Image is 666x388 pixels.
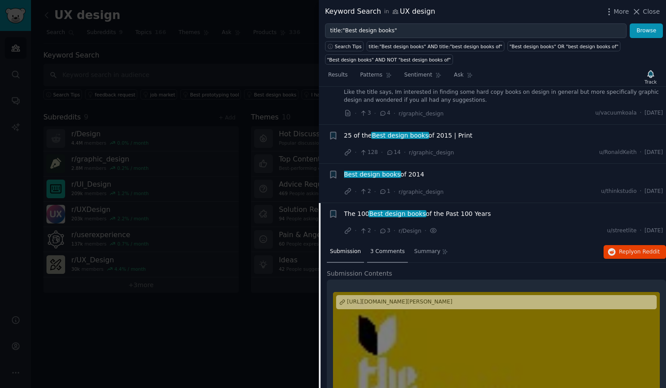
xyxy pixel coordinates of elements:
[404,148,406,157] span: ·
[360,227,371,235] span: 2
[328,71,348,79] span: Results
[394,109,395,118] span: ·
[399,189,444,195] span: r/graphic_design
[384,8,389,16] span: in
[632,7,660,16] button: Close
[344,88,663,104] a: Like the title says, Im interested in finding some hard copy books on design in general but more ...
[619,248,660,256] span: Reply
[374,187,376,196] span: ·
[640,227,642,235] span: ·
[357,68,395,86] a: Patterns
[634,249,660,255] span: on Reddit
[327,57,451,63] div: "Best design books" AND NOT "best design books of"
[454,71,464,79] span: Ask
[325,23,627,38] input: Try a keyword related to your business
[325,6,435,17] div: Keyword Search UX design
[360,71,382,79] span: Patterns
[344,170,424,179] span: of 2014
[604,245,666,259] button: Replyon Reddit
[630,23,663,38] button: Browse
[599,149,637,157] span: u/RonaldKeith
[645,149,663,157] span: [DATE]
[399,111,444,117] span: r/graphic_design
[379,188,390,196] span: 1
[344,209,491,219] a: The 100Best design booksof the Past 100 Years
[394,226,395,235] span: ·
[325,41,364,51] button: Search Tips
[325,68,351,86] a: Results
[368,210,426,217] span: Best design books
[640,149,642,157] span: ·
[643,7,660,16] span: Close
[509,43,618,50] div: "Best design books" OR "best design books of"
[327,269,392,278] span: Submission Contents
[355,148,356,157] span: ·
[347,298,453,306] div: [URL][DOMAIN_NAME][PERSON_NAME]
[645,109,663,117] span: [DATE]
[355,187,356,196] span: ·
[344,170,424,179] a: Best design booksof 2014
[344,131,472,140] span: 25 of the of 2015 | Print
[614,7,629,16] span: More
[645,227,663,235] span: [DATE]
[367,41,504,51] a: title:"Best design books" AND title:"best design books of"
[640,109,642,117] span: ·
[601,188,636,196] span: u/thinkstudio
[424,226,426,235] span: ·
[344,131,472,140] a: 25 of theBest design booksof 2015 | Print
[386,149,401,157] span: 14
[451,68,476,86] a: Ask
[414,248,440,256] span: Summary
[335,43,362,50] span: Search Tips
[369,43,503,50] div: title:"Best design books" AND title:"best design books of"
[374,226,376,235] span: ·
[409,150,454,156] span: r/graphic_design
[374,109,376,118] span: ·
[344,209,491,219] span: The 100 of the Past 100 Years
[645,79,657,85] div: Track
[360,149,378,157] span: 128
[381,148,383,157] span: ·
[645,188,663,196] span: [DATE]
[640,188,642,196] span: ·
[394,187,395,196] span: ·
[355,109,356,118] span: ·
[343,171,401,178] span: Best design books
[379,227,390,235] span: 3
[325,54,453,65] a: "Best design books" AND NOT "best design books of"
[642,68,660,86] button: Track
[355,226,356,235] span: ·
[401,68,445,86] a: Sentiment
[404,71,432,79] span: Sentiment
[360,109,371,117] span: 3
[371,132,429,139] span: Best design books
[360,188,371,196] span: 2
[330,248,361,256] span: Submission
[595,109,636,117] span: u/vacuumkoala
[370,248,405,256] span: 3 Comments
[607,227,637,235] span: u/streetlite
[379,109,390,117] span: 4
[399,228,421,234] span: r/Design
[604,7,629,16] button: More
[507,41,620,51] a: "Best design books" OR "best design books of"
